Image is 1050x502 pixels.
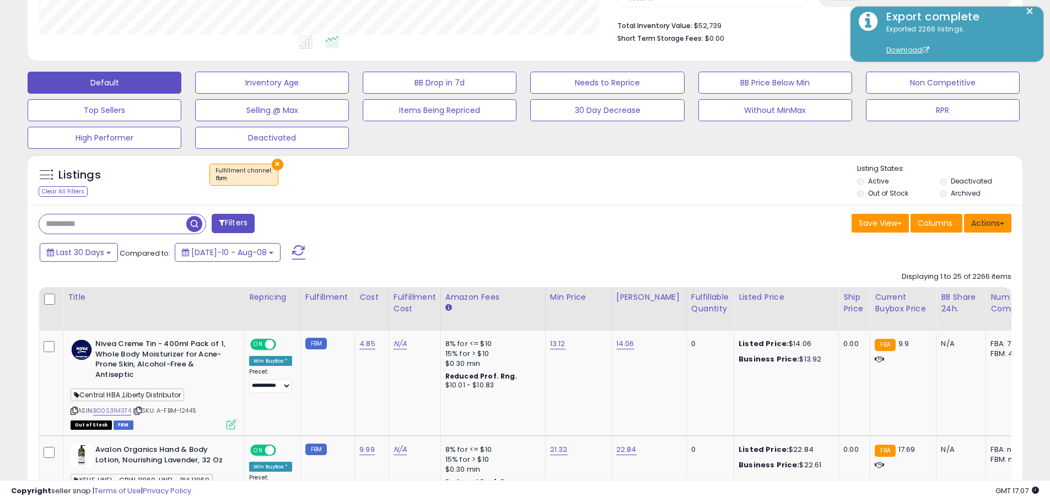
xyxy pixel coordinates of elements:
button: Without MinMax [698,99,852,121]
button: Needs to Reprice [530,72,684,94]
div: 15% for > $10 [445,455,537,465]
button: High Performer [28,127,181,149]
button: Last 30 Days [40,243,118,262]
button: RPR [866,99,1020,121]
div: $0.30 min [445,465,537,474]
div: $13.92 [739,354,830,364]
div: Listed Price [739,292,834,303]
small: FBM [305,444,327,455]
div: Min Price [550,292,607,303]
button: BB Drop in 7d [363,72,516,94]
b: Nivea Creme Tin - 400ml Pack of 1, Whole Body Moisturizer for Acne-Prone Skin, Alcohol-Free & Ant... [95,339,229,382]
li: $52,739 [617,18,1003,31]
div: FBM: 4 [990,349,1027,359]
button: Save View [852,214,909,233]
a: 13.12 [550,338,566,349]
span: OFF [274,446,292,455]
small: Amazon Fees. [445,303,452,313]
span: | SKU: A-FBM-12445 [133,406,196,415]
div: Title [68,292,240,303]
b: Reduced Prof. Rng. [445,371,518,381]
div: Clear All Filters [39,186,88,197]
div: Preset: [249,368,292,393]
button: Filters [212,214,255,233]
div: Ship Price [843,292,865,315]
span: [DATE]-10 - Aug-08 [191,247,267,258]
div: $22.84 [739,445,830,455]
a: 21.32 [550,444,568,455]
div: ASIN: [71,339,236,428]
strong: Copyright [11,485,51,496]
div: $0.30 min [445,359,537,369]
button: × [1025,4,1034,18]
div: FBM: n/a [990,455,1027,465]
div: Fulfillment [305,292,350,303]
small: FBA [875,339,895,351]
a: B00S31M3T4 [93,406,131,415]
span: FBM [114,420,133,430]
span: 17.69 [898,444,916,455]
a: Download [886,45,929,55]
button: Actions [964,214,1011,233]
label: Deactivated [951,176,992,186]
span: Columns [918,218,952,229]
p: Listing States: [857,164,1022,174]
div: fbm [216,175,272,182]
div: BB Share 24h. [941,292,981,315]
label: Out of Stock [868,188,908,198]
b: Short Term Storage Fees: [617,34,703,43]
span: OFF [274,340,292,349]
div: Export complete [878,9,1035,25]
div: 8% for <= $10 [445,445,537,455]
div: N/A [941,445,977,455]
small: FBA [875,445,895,457]
div: Num of Comp. [990,292,1031,315]
div: 15% for > $10 [445,349,537,359]
div: Current Buybox Price [875,292,931,315]
button: Default [28,72,181,94]
button: BB Price Below Min [698,72,852,94]
div: Win BuyBox * [249,356,292,366]
span: Compared to: [120,248,170,258]
span: Last 30 Days [56,247,104,258]
a: N/A [394,338,407,349]
div: $10.01 - $10.83 [445,381,537,390]
span: Fulfillment channel : [216,166,272,183]
span: ON [251,446,265,455]
label: Archived [951,188,981,198]
b: Listed Price: [739,444,789,455]
button: Deactivated [195,127,349,149]
a: 22.84 [616,444,637,455]
button: Columns [911,214,962,233]
span: Central HBA ,Liberty Distributor [71,388,184,401]
h5: Listings [58,168,101,183]
div: 8% for <= $10 [445,339,537,349]
a: 4.85 [359,338,375,349]
div: $22.61 [739,460,830,470]
b: Business Price: [739,460,799,470]
a: N/A [394,444,407,455]
div: Displaying 1 to 25 of 2266 items [902,272,1011,282]
div: N/A [941,339,977,349]
div: Exported 2266 listings. [878,24,1035,55]
a: Privacy Policy [143,485,191,496]
img: 41ExMixGigL._SL40_.jpg [71,445,93,467]
span: 2025-09-8 17:07 GMT [995,485,1039,496]
div: Cost [359,292,384,303]
div: 0 [691,339,725,349]
div: 0.00 [843,339,861,349]
button: [DATE]-10 - Aug-08 [175,243,281,262]
b: Listed Price: [739,338,789,349]
span: 9.9 [898,338,909,349]
a: 9.99 [359,444,375,455]
button: 30 Day Decrease [530,99,684,121]
span: All listings that are currently out of stock and unavailable for purchase on Amazon [71,420,112,430]
button: × [272,159,283,170]
b: Total Inventory Value: [617,21,692,30]
div: Fulfillable Quantity [691,292,729,315]
button: Non Competitive [866,72,1020,94]
img: 41-xtSsPYTL._SL40_.jpg [71,339,93,361]
div: 0 [691,445,725,455]
span: ON [251,340,265,349]
b: Business Price: [739,354,799,364]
